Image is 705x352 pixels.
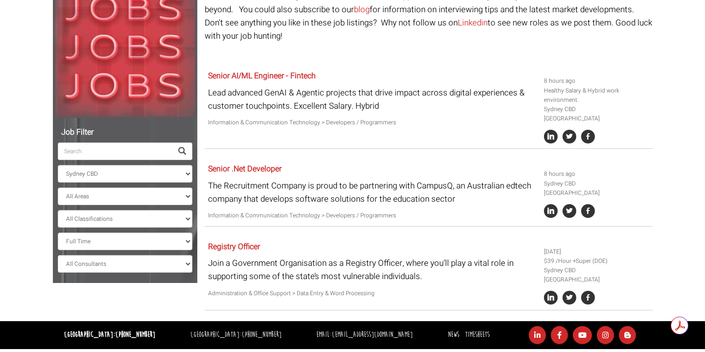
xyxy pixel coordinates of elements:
p: The Recruitment Company is proud to be partnering with CampusQ, an Australian edtech company that... [208,179,537,206]
a: Senior AI/ML Engineer - Fintech [208,70,316,82]
p: Join a Government Organisation as a Registry Officer, where you’ll play a vital role in supportin... [208,257,537,283]
a: blog [354,3,370,16]
li: Sydney CBD [GEOGRAPHIC_DATA] [544,179,649,198]
li: $39 /Hour +Super (DOE) [544,257,649,266]
p: Information & Communication Technology > Developers / Programmers [208,118,537,127]
a: [PHONE_NUMBER] [242,330,282,339]
p: Information & Communication Technology > Developers / Programmers [208,211,537,220]
li: Sydney CBD [GEOGRAPHIC_DATA] [544,266,649,284]
p: Administration & Office Support > Data Entry & Word Processing [208,289,537,298]
a: [PHONE_NUMBER] [116,330,155,339]
li: 8 hours ago [544,76,649,86]
a: Linkedin [458,17,488,29]
li: 8 hours ago [544,169,649,179]
p: Lead advanced GenAI & Agentic projects that drive impact across digital experiences & customer to... [208,86,537,113]
a: Timesheets [465,330,490,339]
strong: [GEOGRAPHIC_DATA]: [64,330,155,339]
input: Search [58,142,172,160]
a: [EMAIL_ADDRESS][DOMAIN_NAME] [332,330,413,339]
li: Healthy Salary & Hybrid work environment. [544,86,649,105]
a: Registry Officer [208,241,260,253]
li: [GEOGRAPHIC_DATA]: [188,328,284,342]
li: Sydney CBD [GEOGRAPHIC_DATA] [544,105,649,123]
a: Senior .Net Developer [208,163,282,175]
h5: Job Filter [58,128,192,137]
a: News [448,330,459,339]
li: [DATE] [544,247,649,257]
li: Email: [314,328,415,342]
